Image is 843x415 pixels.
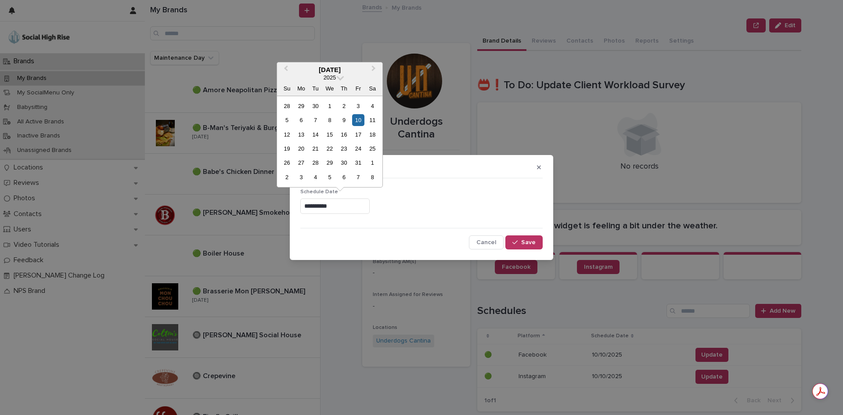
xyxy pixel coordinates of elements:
div: Choose Friday, October 31st, 2025 [352,157,364,169]
span: Schedule Date [300,189,338,195]
div: Choose Saturday, October 25th, 2025 [367,143,378,155]
div: Mo [295,83,307,94]
button: Save [505,235,543,249]
div: Choose Saturday, October 18th, 2025 [367,129,378,141]
div: We [324,83,335,94]
div: Choose Wednesday, October 1st, 2025 [324,100,335,112]
div: Choose Sunday, October 5th, 2025 [281,114,293,126]
div: Choose Wednesday, October 22nd, 2025 [324,143,335,155]
div: Choose Thursday, October 30th, 2025 [338,157,350,169]
div: Choose Friday, October 17th, 2025 [352,129,364,141]
div: [DATE] [277,66,382,74]
div: Choose Monday, October 6th, 2025 [295,114,307,126]
div: Choose Monday, October 20th, 2025 [295,143,307,155]
div: Choose Monday, October 27th, 2025 [295,157,307,169]
span: 2025 [324,74,336,81]
div: Choose Thursday, October 16th, 2025 [338,129,350,141]
div: Choose Sunday, October 26th, 2025 [281,157,293,169]
div: Fr [352,83,364,94]
div: Sa [367,83,378,94]
div: Choose Friday, November 7th, 2025 [352,171,364,183]
div: Choose Monday, October 13th, 2025 [295,129,307,141]
div: Tu [310,83,321,94]
div: Choose Wednesday, November 5th, 2025 [324,171,335,183]
div: Choose Tuesday, September 30th, 2025 [310,100,321,112]
span: Save [521,239,536,245]
div: Choose Friday, October 10th, 2025 [352,114,364,126]
div: Choose Monday, September 29th, 2025 [295,100,307,112]
button: Previous Month [278,63,292,77]
div: month 2025-10 [280,99,379,184]
div: Choose Friday, October 24th, 2025 [352,143,364,155]
div: Choose Saturday, November 8th, 2025 [367,171,378,183]
div: Choose Wednesday, October 29th, 2025 [324,157,335,169]
div: Choose Thursday, October 23rd, 2025 [338,143,350,155]
div: Choose Tuesday, October 7th, 2025 [310,114,321,126]
div: Choose Sunday, September 28th, 2025 [281,100,293,112]
button: Cancel [469,235,504,249]
span: Cancel [476,239,496,245]
div: Choose Monday, November 3rd, 2025 [295,171,307,183]
div: Choose Saturday, November 1st, 2025 [367,157,378,169]
div: Choose Saturday, October 11th, 2025 [367,114,378,126]
button: Next Month [367,63,382,77]
div: Choose Tuesday, October 14th, 2025 [310,129,321,141]
div: Su [281,83,293,94]
div: Choose Thursday, November 6th, 2025 [338,171,350,183]
div: Choose Tuesday, October 28th, 2025 [310,157,321,169]
div: Choose Sunday, October 19th, 2025 [281,143,293,155]
div: Choose Tuesday, November 4th, 2025 [310,171,321,183]
div: Choose Sunday, October 12th, 2025 [281,129,293,141]
div: Th [338,83,350,94]
div: Choose Thursday, October 2nd, 2025 [338,100,350,112]
div: Choose Sunday, November 2nd, 2025 [281,171,293,183]
div: Choose Tuesday, October 21st, 2025 [310,143,321,155]
div: Choose Friday, October 3rd, 2025 [352,100,364,112]
div: Choose Wednesday, October 15th, 2025 [324,129,335,141]
div: Choose Saturday, October 4th, 2025 [367,100,378,112]
div: Choose Wednesday, October 8th, 2025 [324,114,335,126]
div: Choose Thursday, October 9th, 2025 [338,114,350,126]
